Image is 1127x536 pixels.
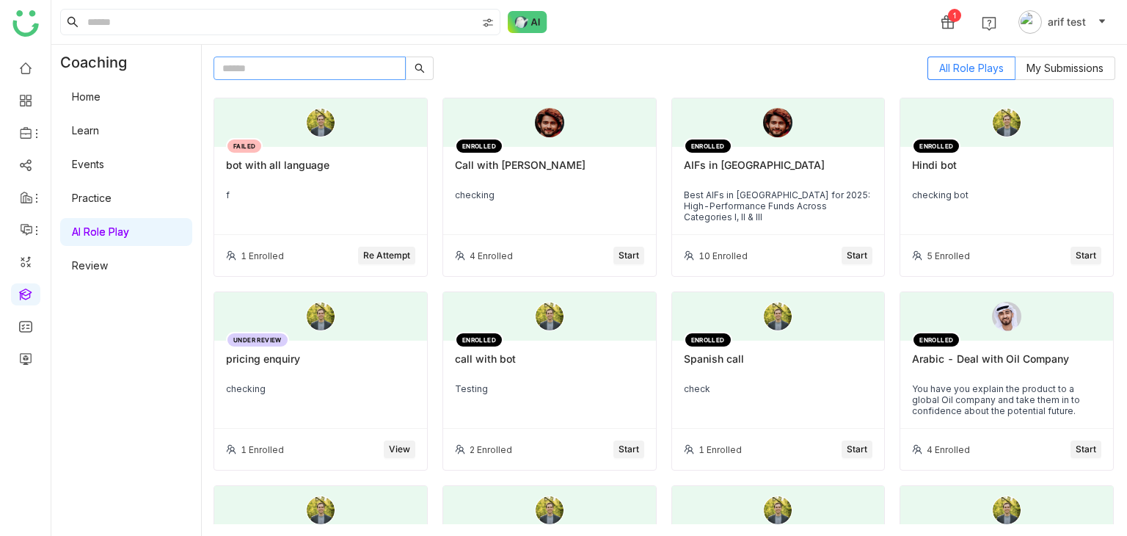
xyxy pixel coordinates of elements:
span: Start [847,443,867,457]
button: Start [1071,441,1101,458]
span: Re Attempt [363,249,410,263]
div: Arabic - Deal with Oil Company [912,352,1101,377]
div: Hindi bot [912,159,1101,184]
div: Spanish call [684,352,873,377]
button: Start [842,247,872,264]
div: call with bot [455,352,644,377]
button: Re Attempt [358,247,415,264]
button: View [384,441,415,458]
img: 6891e6b463e656570aba9a5a [763,108,792,137]
a: Events [72,158,104,170]
a: Practice [72,192,112,204]
div: ENROLLED [912,332,960,348]
div: 4 Enrolled [470,250,513,261]
span: Start [1076,249,1096,263]
div: 1 Enrolled [699,444,742,455]
img: male.png [535,496,564,525]
span: Start [619,249,639,263]
div: You have you explain the product to a global Oil company and take them in to confidence about the... [912,383,1101,416]
button: arif test [1015,10,1109,34]
button: Start [1071,247,1101,264]
div: 1 Enrolled [241,444,284,455]
a: Home [72,90,101,103]
img: male.png [992,108,1021,137]
div: checking [455,189,644,200]
button: Start [613,247,644,264]
a: Learn [72,124,99,137]
div: ENROLLED [684,332,732,348]
div: bot with all language [226,159,415,184]
span: Start [619,443,639,457]
span: All Role Plays [939,62,1004,74]
div: UNDER REVIEW [226,332,289,348]
div: pricing enquiry [226,352,415,377]
img: male.png [306,496,335,525]
img: 689c4d09a2c09d0bea1c05ba [992,302,1021,331]
img: help.svg [982,16,996,31]
img: logo [12,10,39,37]
div: Coaching [51,45,149,80]
div: f [226,189,415,200]
img: search-type.svg [482,17,494,29]
div: checking bot [912,189,1101,200]
img: avatar [1018,10,1042,34]
img: male.png [763,302,792,331]
div: 1 Enrolled [241,250,284,261]
div: 2 Enrolled [470,444,512,455]
div: Testing [455,383,644,394]
img: 6891e6b463e656570aba9a5a [535,108,564,137]
div: 1 [948,9,961,22]
div: 5 Enrolled [927,250,970,261]
div: Best AIFs in [GEOGRAPHIC_DATA] for 2025: High-Performance Funds Across Categories I, II & III [684,189,873,222]
button: Start [613,441,644,458]
img: male.png [306,108,335,137]
div: Call with [PERSON_NAME] [455,159,644,184]
div: FAILED [226,138,263,154]
div: ENROLLED [455,332,503,348]
div: 10 Enrolled [699,250,748,261]
a: AI Role Play [72,225,129,238]
span: Start [1076,443,1096,457]
div: 4 Enrolled [927,444,970,455]
span: My Submissions [1026,62,1104,74]
div: ENROLLED [684,138,732,154]
img: male.png [763,496,792,525]
div: ENROLLED [455,138,503,154]
button: Start [842,441,872,458]
img: male.png [992,496,1021,525]
div: ENROLLED [912,138,960,154]
span: View [389,443,410,457]
a: Review [72,259,108,272]
div: checking [226,383,415,394]
span: arif test [1048,14,1086,30]
span: Start [847,249,867,263]
div: AIFs in [GEOGRAPHIC_DATA] [684,159,873,184]
img: ask-buddy-normal.svg [508,11,547,33]
img: male.png [535,302,564,331]
div: check [684,383,873,394]
img: male.png [306,302,335,331]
